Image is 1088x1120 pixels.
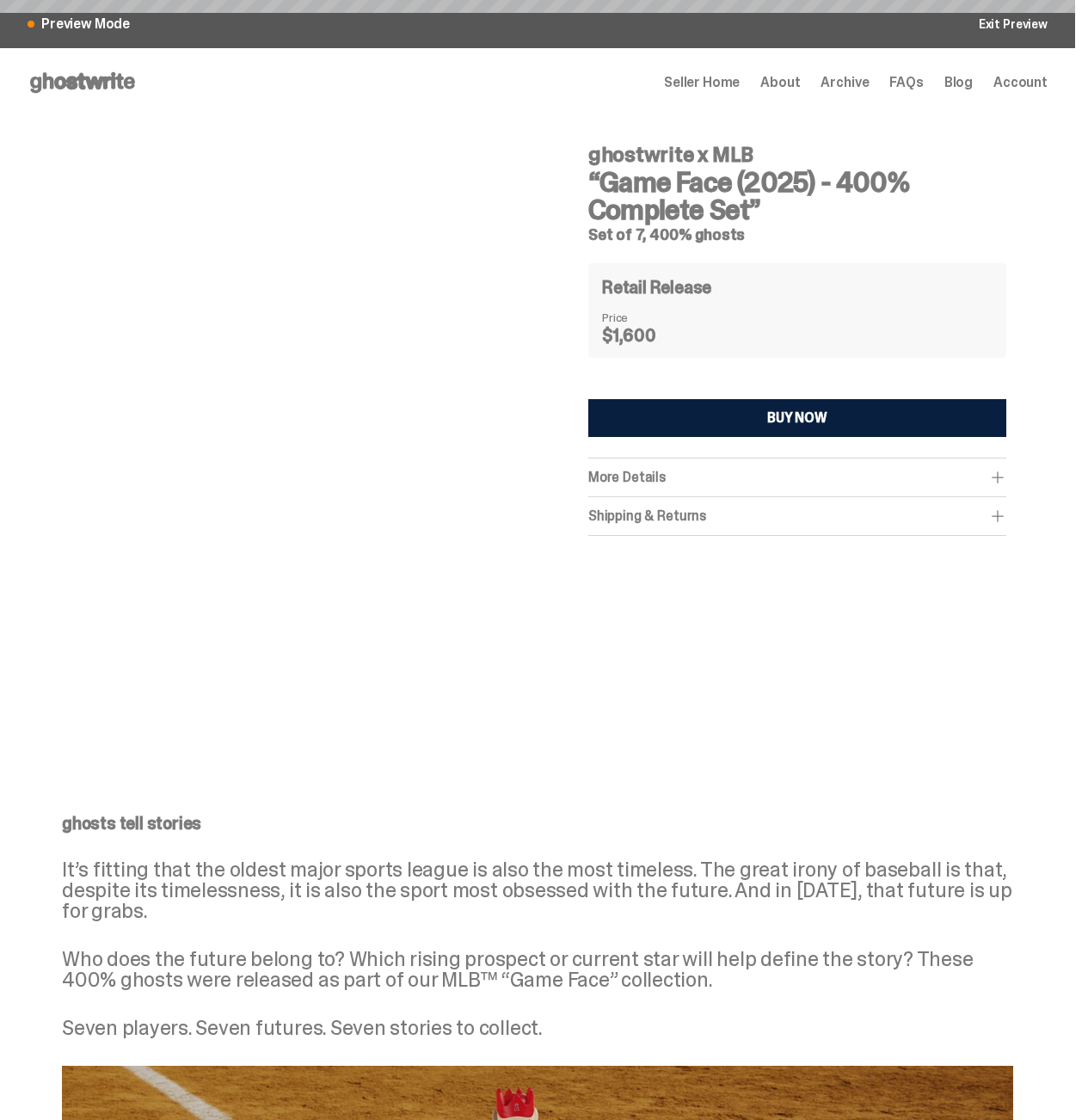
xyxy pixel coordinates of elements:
[993,76,1048,89] a: Account
[944,76,973,89] a: Blog
[760,76,800,89] a: About
[62,815,1013,832] p: ghosts tell stories
[588,468,666,486] span: More Details
[602,279,711,296] h4: Retail Release
[664,76,740,89] a: Seller Home
[62,1018,1013,1038] p: Seven players. Seven futures. Seven stories to collect.
[602,327,688,344] dd: $1,600
[588,399,1006,437] button: BUY NOW
[588,227,1006,243] h5: Set of 7, 400% ghosts
[41,17,130,31] span: Preview Mode
[588,169,1006,224] h3: “Game Face (2025) - 400% Complete Set”
[767,411,827,425] div: BUY NOW
[889,76,923,89] a: FAQs
[588,508,1006,525] div: Shipping & Returns
[62,949,1013,990] p: Who does the future belong to? Which rising prospect or current star will help define the story? ...
[979,18,1048,30] a: Exit Preview
[62,859,1013,921] p: It’s fitting that the oldest major sports league is also the most timeless. The great irony of ba...
[588,145,1006,165] h4: ghostwrite x MLB
[821,76,869,89] a: Archive
[602,311,688,323] dt: Price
